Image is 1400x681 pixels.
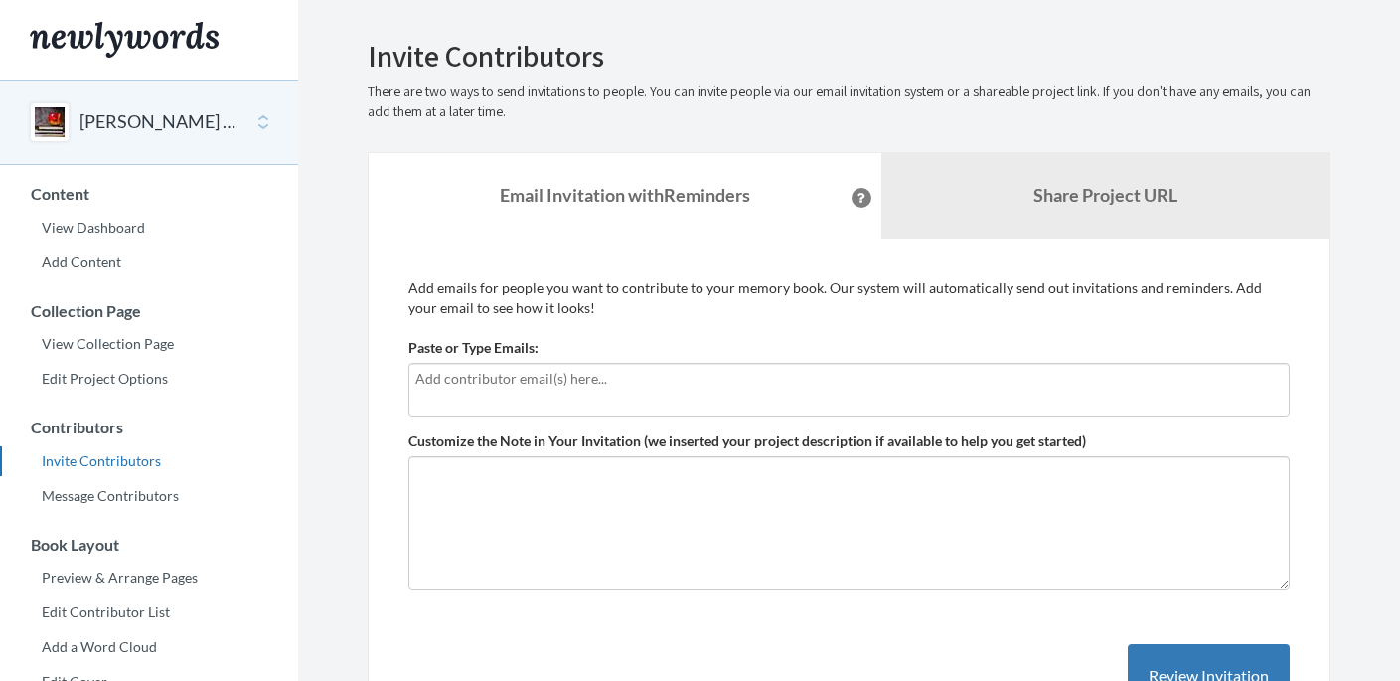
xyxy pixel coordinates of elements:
h3: Content [1,185,298,203]
label: Paste or Type Emails: [408,338,539,358]
b: Share Project URL [1033,184,1177,206]
h3: Book Layout [1,536,298,554]
label: Customize the Note in Your Invitation (we inserted your project description if available to help ... [408,431,1086,451]
p: Add emails for people you want to contribute to your memory book. Our system will automatically s... [408,278,1290,318]
img: Newlywords logo [30,22,219,58]
h3: Collection Page [1,302,298,320]
input: Add contributor email(s) here... [415,368,1283,390]
button: [PERSON_NAME] 80th Birthday Memory Book [79,109,240,135]
p: There are two ways to send invitations to people. You can invite people via our email invitation ... [368,83,1330,122]
h2: Invite Contributors [368,40,1330,73]
h3: Contributors [1,419,298,436]
strong: Email Invitation with Reminders [500,184,750,206]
